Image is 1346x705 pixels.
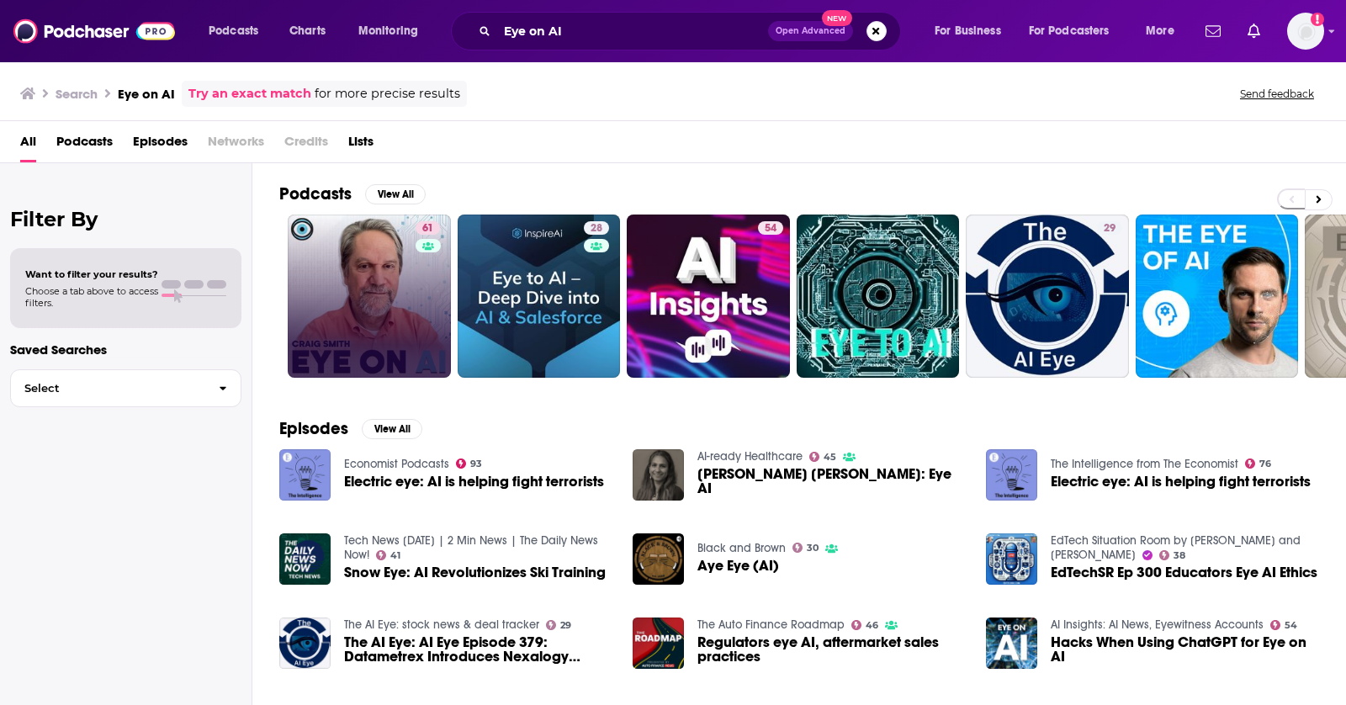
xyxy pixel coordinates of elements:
a: Hacks When Using ChatGPT for Eye on AI [1051,635,1319,664]
a: 28 [458,215,621,378]
img: EdTechSR Ep 300 Educators Eye AI Ethics [986,533,1037,585]
img: Electric eye: AI is helping fight terrorists [279,449,331,501]
a: 38 [1159,550,1186,560]
span: 38 [1174,552,1185,559]
a: 29 [966,215,1129,378]
span: Open Advanced [776,27,845,35]
a: The Auto Finance Roadmap [697,618,845,632]
button: Show profile menu [1287,13,1324,50]
a: EdTechSR Ep 300 Educators Eye AI Ethics [1051,565,1317,580]
a: Economist Podcasts [344,457,449,471]
span: Choose a tab above to access filters. [25,285,158,309]
img: Jayashree kalpathy Cramer: Eye AI [633,449,684,501]
div: Search podcasts, credits, & more... [467,12,917,50]
a: Black and Brown [697,541,786,555]
span: Select [11,383,205,394]
a: Regulators eye AI, aftermarket sales practices [697,635,966,664]
img: Podchaser - Follow, Share and Rate Podcasts [13,15,175,47]
h2: Filter By [10,207,241,231]
span: 41 [390,552,400,559]
a: Episodes [133,128,188,162]
img: Aye Eye (AI) [633,533,684,585]
span: 54 [765,220,776,237]
span: Charts [289,19,326,43]
a: 54 [758,221,783,235]
h2: Episodes [279,418,348,439]
a: Tech News Today | 2 Min News | The Daily News Now! [344,533,598,562]
a: AI Insights: AI News, Eyewitness Accounts [1051,618,1264,632]
span: 76 [1259,460,1271,468]
input: Search podcasts, credits, & more... [497,18,768,45]
a: Regulators eye AI, aftermarket sales practices [633,618,684,669]
a: Podcasts [56,128,113,162]
a: Electric eye: AI is helping fight terrorists [344,474,604,489]
a: Try an exact match [188,84,311,103]
h2: Podcasts [279,183,352,204]
a: Jayashree kalpathy Cramer: Eye AI [697,467,966,496]
span: Credits [284,128,328,162]
h3: Search [56,86,98,102]
img: Electric eye: AI is helping fight terrorists [986,449,1037,501]
a: Snow Eye: AI Revolutionizes Ski Training [344,565,606,580]
span: 45 [824,453,836,461]
span: More [1146,19,1174,43]
span: 29 [1104,220,1115,237]
span: Podcasts [209,19,258,43]
span: 30 [807,544,819,552]
button: Send feedback [1235,87,1319,101]
a: PodcastsView All [279,183,426,204]
img: The AI Eye: AI Eye Episode 379: Datametrex Introduces Nexalogy SMART and Minerva Partners with Al... [279,618,331,669]
span: Logged in as jacruz [1287,13,1324,50]
p: Saved Searches [10,342,241,358]
a: 45 [809,452,837,462]
a: Show notifications dropdown [1199,17,1227,45]
span: For Business [935,19,1001,43]
span: 28 [591,220,602,237]
h3: Eye on AI [118,86,175,102]
a: EpisodesView All [279,418,422,439]
a: 61 [416,221,440,235]
img: Hacks When Using ChatGPT for Eye on AI [986,618,1037,669]
span: 29 [560,622,571,629]
span: Networks [208,128,264,162]
span: For Podcasters [1029,19,1110,43]
span: 61 [422,220,433,237]
a: 93 [456,459,483,469]
span: [PERSON_NAME] [PERSON_NAME]: Eye AI [697,467,966,496]
span: for more precise results [315,84,460,103]
a: All [20,128,36,162]
span: New [822,10,852,26]
button: open menu [197,18,280,45]
span: Monitoring [358,19,418,43]
img: User Profile [1287,13,1324,50]
button: open menu [347,18,440,45]
a: Electric eye: AI is helping fight terrorists [1051,474,1311,489]
button: View All [365,184,426,204]
a: Lists [348,128,374,162]
button: Open AdvancedNew [768,21,853,41]
a: 41 [376,550,401,560]
a: 29 [546,620,572,630]
img: Snow Eye: AI Revolutionizes Ski Training [279,533,331,585]
button: open menu [1134,18,1195,45]
a: 28 [584,221,609,235]
a: 29 [1097,221,1122,235]
a: 76 [1245,459,1272,469]
a: Charts [278,18,336,45]
a: The AI Eye: stock news & deal tracker [344,618,539,632]
span: 54 [1285,622,1297,629]
a: Aye Eye (AI) [697,559,779,573]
